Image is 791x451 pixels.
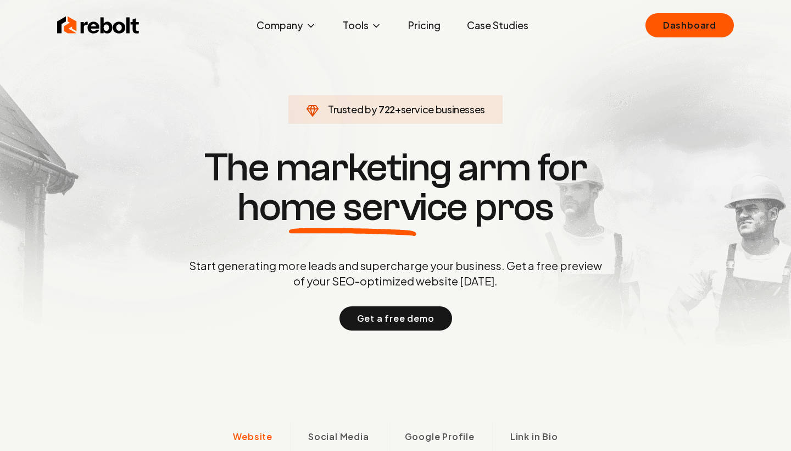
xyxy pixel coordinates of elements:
a: Pricing [399,14,449,36]
span: Google Profile [405,430,475,443]
span: + [395,103,401,116]
button: Company [248,14,325,36]
h1: The marketing arm for pros [132,148,659,227]
button: Get a free demo [339,306,452,331]
a: Dashboard [645,13,734,37]
span: Social Media [308,430,369,443]
span: Trusted by [328,103,377,116]
p: Start generating more leads and supercharge your business. Get a free preview of your SEO-optimiz... [187,258,604,289]
span: Link in Bio [510,430,558,443]
span: service businesses [401,103,486,116]
img: Rebolt Logo [57,14,140,36]
a: Case Studies [458,14,537,36]
span: 722 [378,102,395,117]
span: home service [237,188,467,227]
button: Tools [334,14,391,36]
span: Website [233,430,272,443]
